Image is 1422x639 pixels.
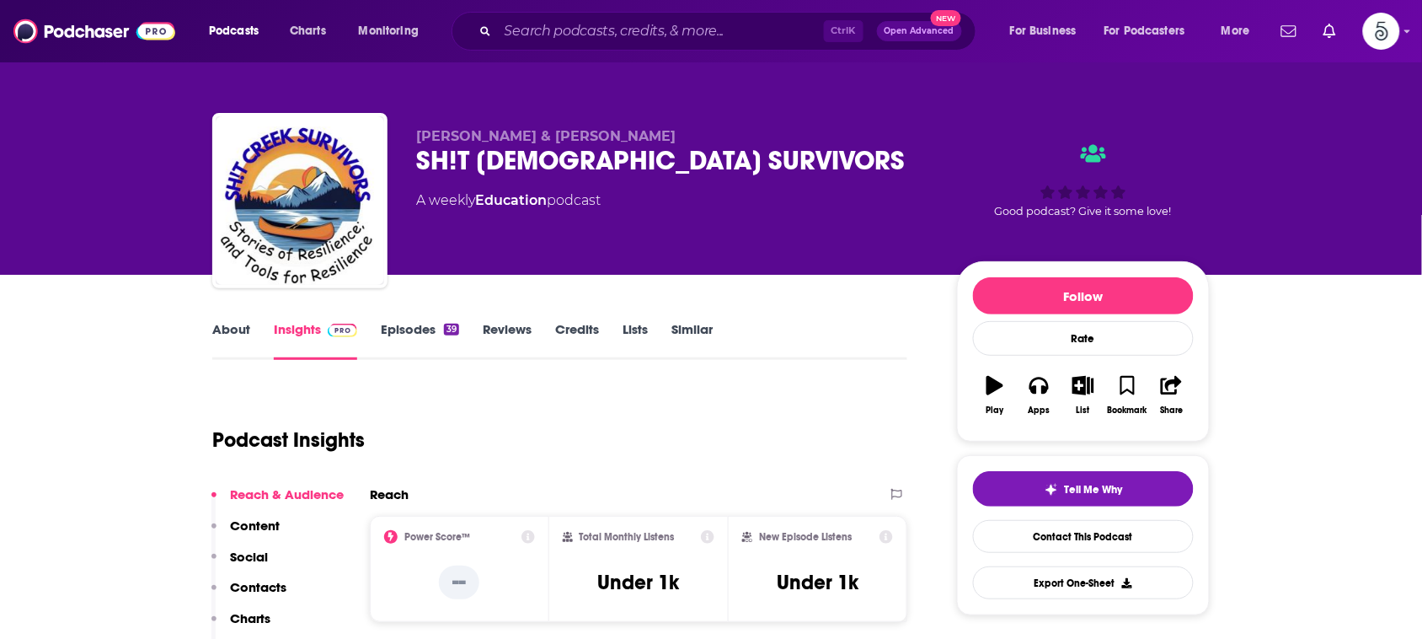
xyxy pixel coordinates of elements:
a: Education [475,192,547,208]
span: New [931,10,961,26]
a: InsightsPodchaser Pro [274,321,357,360]
input: Search podcasts, credits, & more... [498,18,824,45]
a: Similar [671,321,713,360]
div: Bookmark [1108,405,1147,416]
button: Open AdvancedNew [877,21,962,41]
span: Ctrl K [824,20,863,42]
button: Contacts [211,579,286,610]
button: Show profile menu [1363,13,1400,50]
a: Reviews [483,321,532,360]
span: Monitoring [359,19,419,43]
div: Search podcasts, credits, & more... [468,12,992,51]
button: Follow [973,277,1194,314]
button: Social [211,549,268,580]
span: Open Advanced [885,27,954,35]
button: Export One-Sheet [973,567,1194,599]
h2: Power Score™ [404,531,470,543]
span: Charts [290,19,326,43]
a: About [212,321,250,360]
a: Charts [279,18,336,45]
button: open menu [347,18,441,45]
img: Podchaser - Follow, Share and Rate Podcasts [13,15,175,47]
div: Rate [973,321,1194,356]
button: Play [973,365,1017,426]
span: [PERSON_NAME] & [PERSON_NAME] [416,128,676,144]
button: List [1061,365,1105,426]
span: Logged in as Spiral5-G2 [1363,13,1400,50]
p: -- [439,566,479,599]
button: Apps [1017,365,1061,426]
button: tell me why sparkleTell Me Why [973,471,1194,507]
div: Play [986,405,1004,416]
img: Podchaser Pro [328,324,357,337]
h3: Under 1k [777,570,858,595]
span: For Business [1010,19,1077,43]
span: Tell Me Why [1065,483,1123,497]
p: Reach & Audience [230,486,344,502]
div: Apps [1029,405,1050,416]
button: open menu [197,18,281,45]
button: open menu [998,18,1098,45]
img: tell me why sparkle [1045,483,1058,497]
h2: Reach [370,486,409,502]
button: Content [211,518,280,549]
button: Bookmark [1105,365,1149,426]
span: For Podcasters [1104,19,1185,43]
span: More [1222,19,1250,43]
a: Credits [555,321,599,360]
div: A weekly podcast [416,191,601,211]
p: Content [230,518,280,534]
img: User Profile [1363,13,1400,50]
p: Social [230,549,268,565]
a: Show notifications dropdown [1317,17,1343,46]
a: Lists [623,321,648,360]
div: Share [1160,405,1183,416]
h3: Under 1k [597,570,679,595]
button: open menu [1210,18,1271,45]
div: 39 [444,324,459,336]
img: SH!T CREEK SURVIVORS [216,116,384,285]
div: Good podcast? Give it some love! [957,128,1210,233]
p: Charts [230,610,270,626]
button: Share [1150,365,1194,426]
a: Contact This Podcast [973,520,1194,553]
h2: Total Monthly Listens [580,531,675,543]
button: open menu [1093,18,1210,45]
h1: Podcast Insights [212,427,365,453]
a: Show notifications dropdown [1275,17,1303,46]
button: Reach & Audience [211,486,344,518]
h2: New Episode Listens [759,531,852,543]
div: List [1077,405,1090,416]
a: Episodes39 [381,321,459,360]
p: Contacts [230,579,286,595]
span: Podcasts [209,19,259,43]
span: Good podcast? Give it some love! [995,205,1172,217]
